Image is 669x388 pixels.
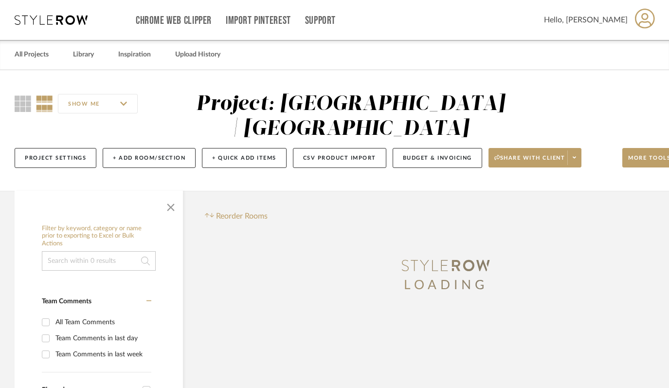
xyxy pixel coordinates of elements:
[55,347,149,362] div: Team Comments in last week
[136,17,212,25] a: Chrome Web Clipper
[226,17,291,25] a: Import Pinterest
[55,314,149,330] div: All Team Comments
[42,225,156,248] h6: Filter by keyword, category or name prior to exporting to Excel or Bulk Actions
[404,279,488,292] span: LOADING
[393,148,482,168] button: Budget & Invoicing
[293,148,386,168] button: CSV Product Import
[216,210,268,222] span: Reorder Rooms
[42,251,156,271] input: Search within 0 results
[42,298,91,305] span: Team Comments
[488,148,582,167] button: Share with client
[205,210,268,222] button: Reorder Rooms
[175,48,220,61] a: Upload History
[202,148,287,168] button: + Quick Add Items
[73,48,94,61] a: Library
[196,94,505,139] div: Project: [GEOGRAPHIC_DATA] | [GEOGRAPHIC_DATA]
[118,48,151,61] a: Inspiration
[305,17,336,25] a: Support
[15,148,96,168] button: Project Settings
[103,148,196,168] button: + Add Room/Section
[161,196,181,215] button: Close
[544,14,628,26] span: Hello, [PERSON_NAME]
[15,48,49,61] a: All Projects
[494,154,565,169] span: Share with client
[55,331,149,346] div: Team Comments in last day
